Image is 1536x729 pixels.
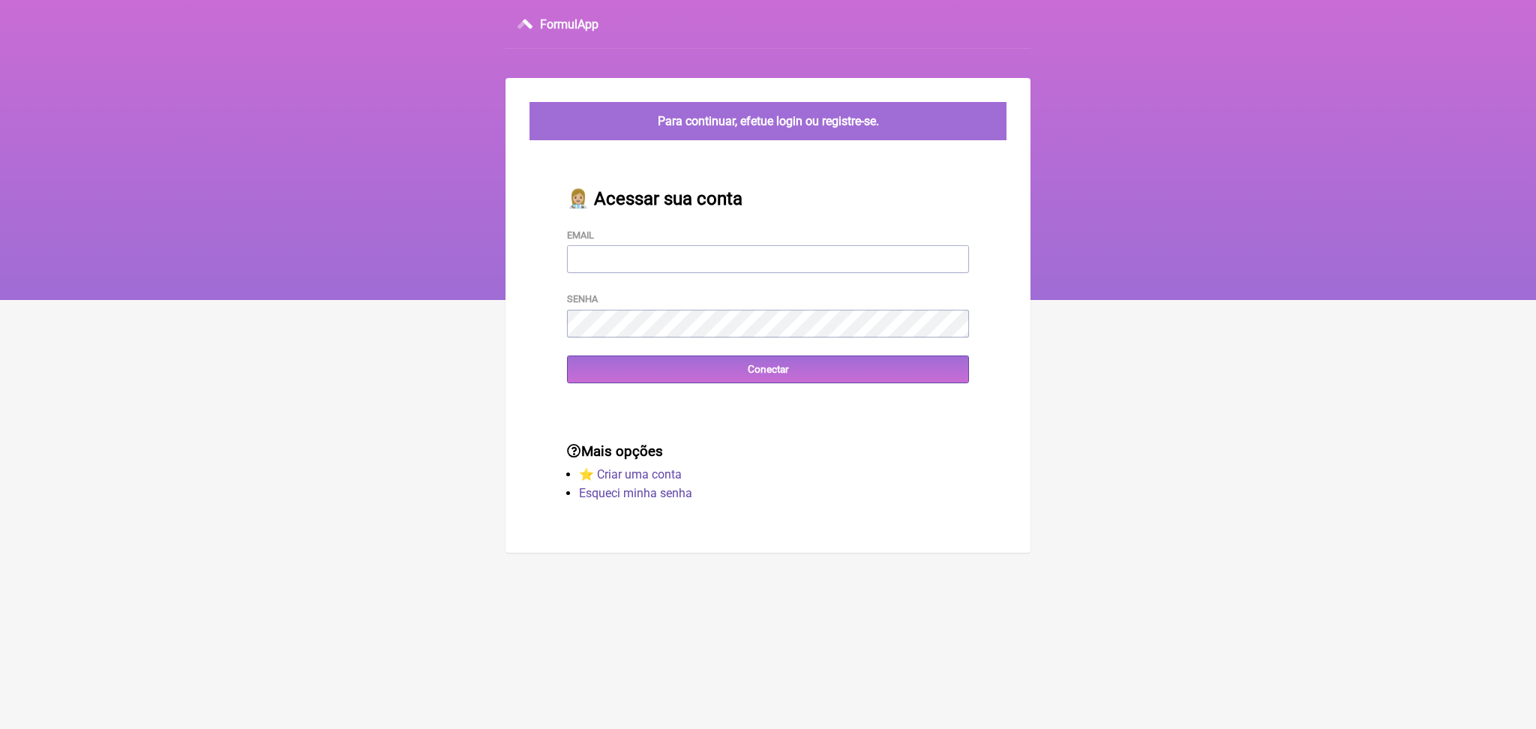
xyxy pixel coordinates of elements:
label: Email [567,229,594,241]
label: Senha [567,293,598,304]
div: Para continuar, efetue login ou registre-se. [529,102,1006,140]
h3: Mais opções [567,443,969,460]
input: Conectar [567,355,969,383]
h2: 👩🏼‍⚕️ Acessar sua conta [567,188,969,209]
a: ⭐️ Criar uma conta [579,467,682,481]
a: Esqueci minha senha [579,486,692,500]
h3: FormulApp [540,17,598,31]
